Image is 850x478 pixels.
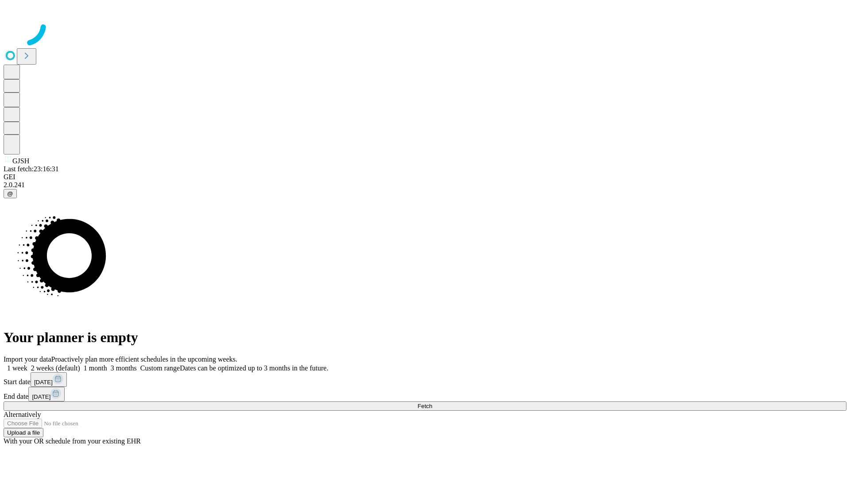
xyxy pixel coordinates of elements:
[4,428,43,437] button: Upload a file
[417,403,432,409] span: Fetch
[4,355,51,363] span: Import your data
[4,411,41,418] span: Alternatively
[7,364,27,372] span: 1 week
[111,364,137,372] span: 3 months
[84,364,107,372] span: 1 month
[34,379,53,385] span: [DATE]
[4,387,846,401] div: End date
[4,372,846,387] div: Start date
[4,401,846,411] button: Fetch
[31,364,80,372] span: 2 weeks (default)
[32,393,50,400] span: [DATE]
[4,189,17,198] button: @
[7,190,13,197] span: @
[12,157,29,165] span: GJSH
[4,165,59,173] span: Last fetch: 23:16:31
[4,173,846,181] div: GEI
[180,364,328,372] span: Dates can be optimized up to 3 months in the future.
[140,364,180,372] span: Custom range
[4,329,846,346] h1: Your planner is empty
[31,372,67,387] button: [DATE]
[51,355,237,363] span: Proactively plan more efficient schedules in the upcoming weeks.
[28,387,65,401] button: [DATE]
[4,181,846,189] div: 2.0.241
[4,437,141,445] span: With your OR schedule from your existing EHR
